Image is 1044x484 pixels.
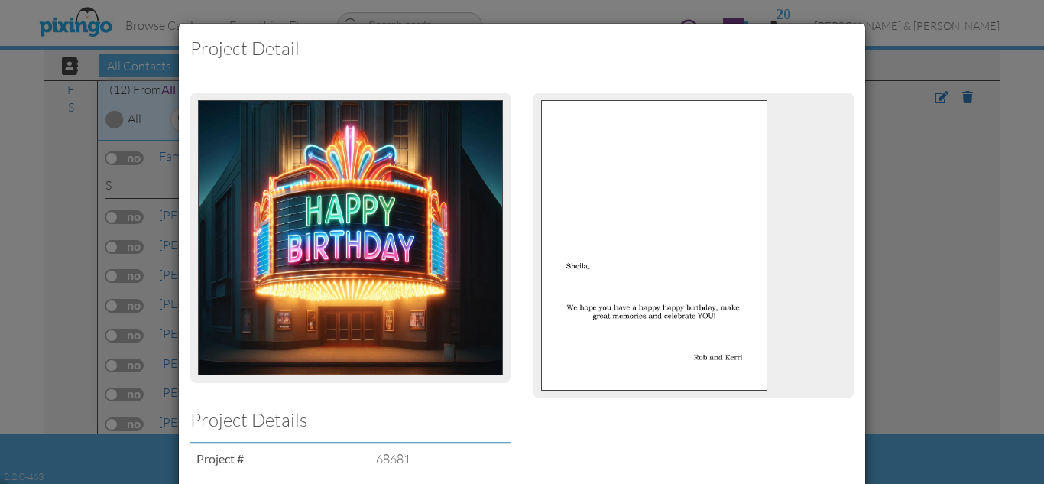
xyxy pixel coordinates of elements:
[190,410,499,430] h3: Project Details
[190,35,854,61] h3: Project detail
[198,100,503,375] img: 122244-1-1728767873260-a2af6542a022e740-qa.jpg
[541,100,767,391] img: 122244-2-1728767873260-a2af6542a022e740-qa.jpg
[196,451,244,466] strong: Project #
[370,443,511,473] td: 68681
